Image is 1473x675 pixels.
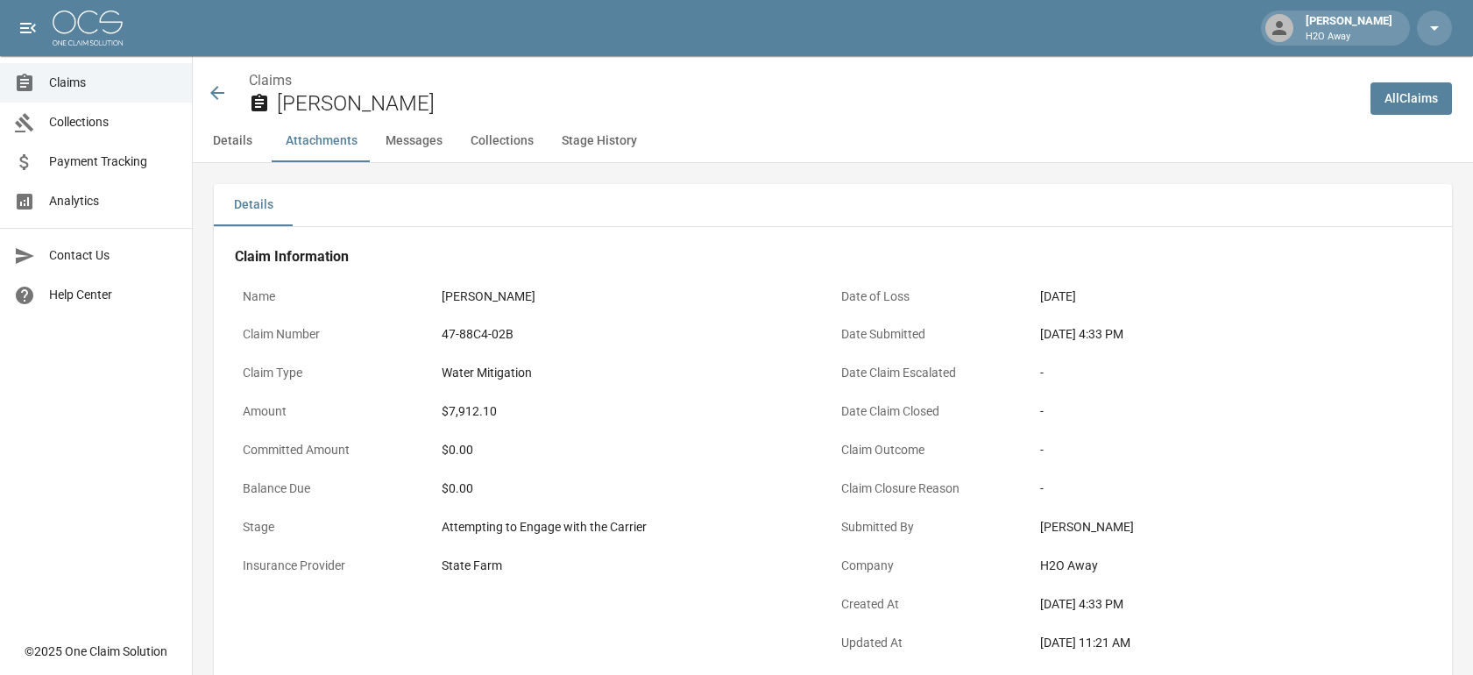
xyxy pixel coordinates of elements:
p: Amount [235,394,434,429]
p: Claim Number [235,317,434,352]
p: Created At [833,587,1032,622]
p: Insurance Provider [235,549,434,583]
span: Collections [49,113,178,131]
p: Committed Amount [235,433,434,467]
img: ocs-logo-white-transparent.png [53,11,123,46]
div: details tabs [214,184,1452,226]
div: [PERSON_NAME] [1299,12,1399,44]
div: 47-88C4-02B [442,325,825,344]
div: Water Mitigation [442,364,825,382]
div: $0.00 [442,441,825,459]
div: [DATE] 4:33 PM [1040,325,1423,344]
div: [DATE] [1040,288,1423,306]
div: - [1040,480,1423,498]
p: H2O Away [1306,30,1392,45]
div: anchor tabs [193,120,1473,162]
h2: [PERSON_NAME] [277,91,1356,117]
p: Date of Loss [833,280,1032,314]
a: Claims [249,72,292,89]
nav: breadcrumb [249,70,1356,91]
button: Stage History [548,120,651,162]
a: AllClaims [1370,82,1452,115]
div: Attempting to Engage with the Carrier [442,518,825,536]
div: $0.00 [442,480,825,498]
p: Date Claim Escalated [833,356,1032,390]
p: Date Claim Closed [833,394,1032,429]
div: - [1040,441,1423,459]
div: State Farm [442,557,825,575]
p: Date Submitted [833,317,1032,352]
div: [DATE] 4:33 PM [1040,595,1423,614]
p: Claim Closure Reason [833,472,1032,506]
button: Attachments [272,120,372,162]
div: $7,912.10 [442,402,825,421]
button: Details [193,120,272,162]
p: Balance Due [235,472,434,506]
button: Messages [372,120,457,162]
button: Collections [457,120,548,162]
div: - [1040,364,1423,382]
div: - [1040,402,1423,421]
p: Name [235,280,434,314]
span: Payment Tracking [49,153,178,171]
p: Stage [235,510,434,544]
button: open drawer [11,11,46,46]
div: © 2025 One Claim Solution [25,643,167,660]
span: Contact Us [49,246,178,265]
p: Submitted By [833,510,1032,544]
p: Claim Type [235,356,434,390]
p: Updated At [833,626,1032,660]
h4: Claim Information [235,248,1431,266]
div: [DATE] 11:21 AM [1040,634,1423,652]
span: Claims [49,74,178,92]
span: Help Center [49,286,178,304]
div: [PERSON_NAME] [442,288,825,306]
p: Claim Outcome [833,433,1032,467]
div: H2O Away [1040,557,1423,575]
div: [PERSON_NAME] [1040,518,1423,536]
p: Company [833,549,1032,583]
button: Details [214,184,293,226]
span: Analytics [49,192,178,210]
